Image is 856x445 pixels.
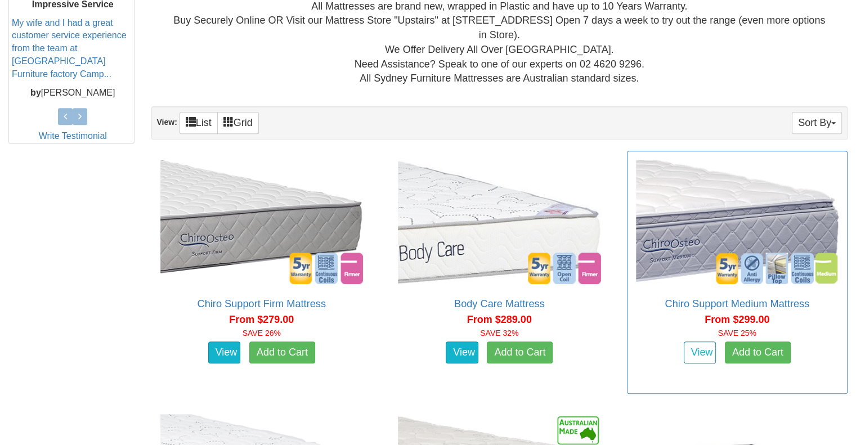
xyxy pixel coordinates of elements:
b: by [30,88,41,97]
a: Add to Cart [725,341,791,364]
a: View [208,341,241,364]
a: Chiro Support Firm Mattress [198,298,326,309]
img: Chiro Support Firm Mattress [158,157,366,287]
a: Chiro Support Medium Mattress [665,298,809,309]
a: Add to Cart [249,341,315,364]
font: SAVE 32% [480,329,518,338]
a: View [684,341,716,364]
a: View [446,341,478,364]
a: Add to Cart [487,341,553,364]
strong: View: [157,118,177,127]
a: Grid [217,112,259,134]
a: My wife and I had a great customer service experience from the team at [GEOGRAPHIC_DATA] Furnitur... [12,18,127,79]
font: SAVE 26% [243,329,281,338]
img: Chiro Support Medium Mattress [633,157,842,287]
a: Write Testimonial [39,131,107,141]
font: SAVE 25% [718,329,756,338]
span: From $299.00 [705,314,769,325]
a: List [180,112,218,134]
p: [PERSON_NAME] [12,87,134,100]
span: From $279.00 [229,314,294,325]
button: Sort By [792,112,842,134]
img: Body Care Mattress [395,157,604,287]
span: From $289.00 [467,314,532,325]
a: Body Care Mattress [454,298,545,309]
